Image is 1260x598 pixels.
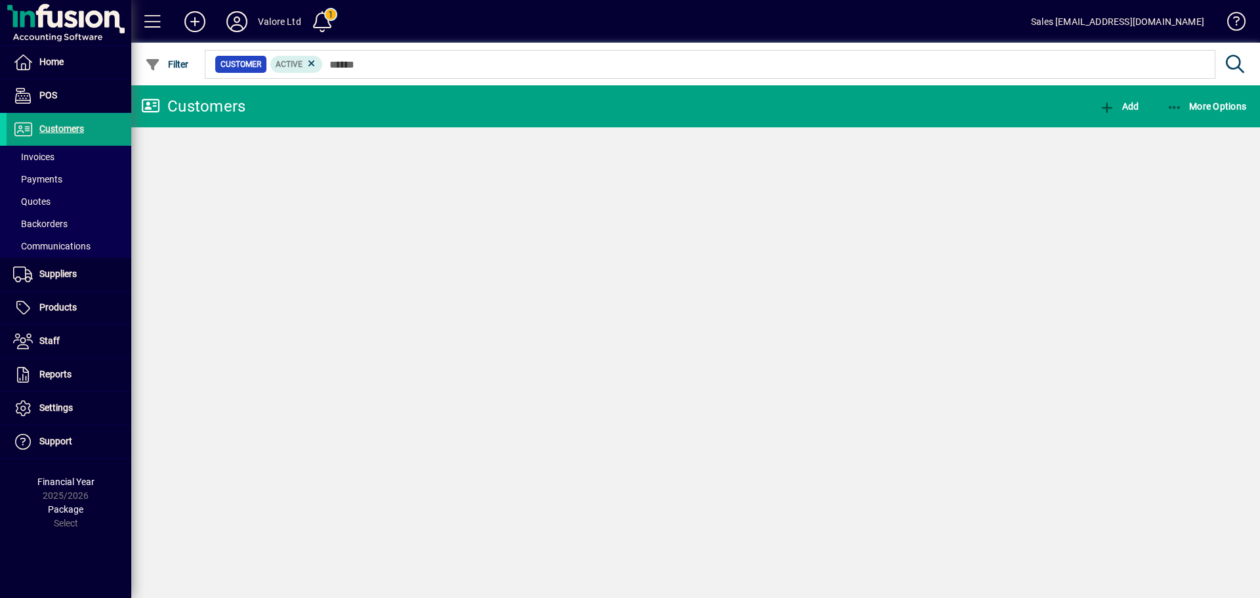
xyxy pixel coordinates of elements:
[13,196,51,207] span: Quotes
[276,60,303,69] span: Active
[7,258,131,291] a: Suppliers
[39,369,72,379] span: Reports
[7,358,131,391] a: Reports
[7,168,131,190] a: Payments
[39,90,57,100] span: POS
[216,10,258,33] button: Profile
[7,235,131,257] a: Communications
[7,392,131,425] a: Settings
[13,152,54,162] span: Invoices
[7,190,131,213] a: Quotes
[7,291,131,324] a: Products
[7,425,131,458] a: Support
[39,402,73,413] span: Settings
[1164,95,1250,118] button: More Options
[7,213,131,235] a: Backorders
[141,96,245,117] div: Customers
[1167,101,1247,112] span: More Options
[1099,101,1139,112] span: Add
[258,11,301,32] div: Valore Ltd
[39,268,77,279] span: Suppliers
[142,53,192,76] button: Filter
[7,46,131,79] a: Home
[1217,3,1244,45] a: Knowledge Base
[39,302,77,312] span: Products
[13,174,62,184] span: Payments
[13,241,91,251] span: Communications
[174,10,216,33] button: Add
[39,335,60,346] span: Staff
[7,325,131,358] a: Staff
[48,504,83,515] span: Package
[1096,95,1142,118] button: Add
[220,58,261,71] span: Customer
[1031,11,1204,32] div: Sales [EMAIL_ADDRESS][DOMAIN_NAME]
[7,146,131,168] a: Invoices
[145,59,189,70] span: Filter
[39,123,84,134] span: Customers
[39,436,72,446] span: Support
[7,79,131,112] a: POS
[39,56,64,67] span: Home
[270,56,323,73] mat-chip: Activation Status: Active
[37,477,94,487] span: Financial Year
[13,219,68,229] span: Backorders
